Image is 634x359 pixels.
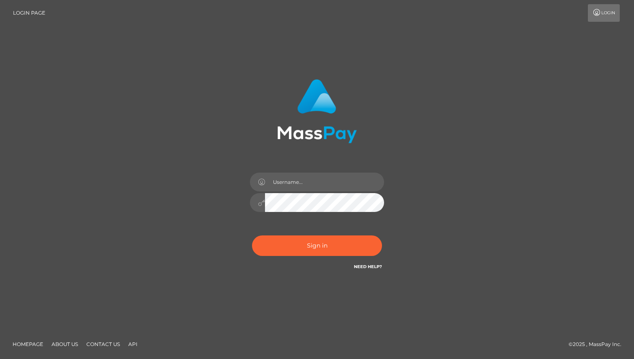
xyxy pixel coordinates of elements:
a: Login Page [13,4,45,22]
img: MassPay Login [277,79,357,143]
a: About Us [48,338,81,351]
a: Contact Us [83,338,123,351]
a: Login [588,4,620,22]
button: Sign in [252,235,382,256]
a: API [125,338,141,351]
input: Username... [265,173,384,191]
a: Need Help? [354,264,382,269]
a: Homepage [9,338,47,351]
div: © 2025 , MassPay Inc. [569,340,628,349]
